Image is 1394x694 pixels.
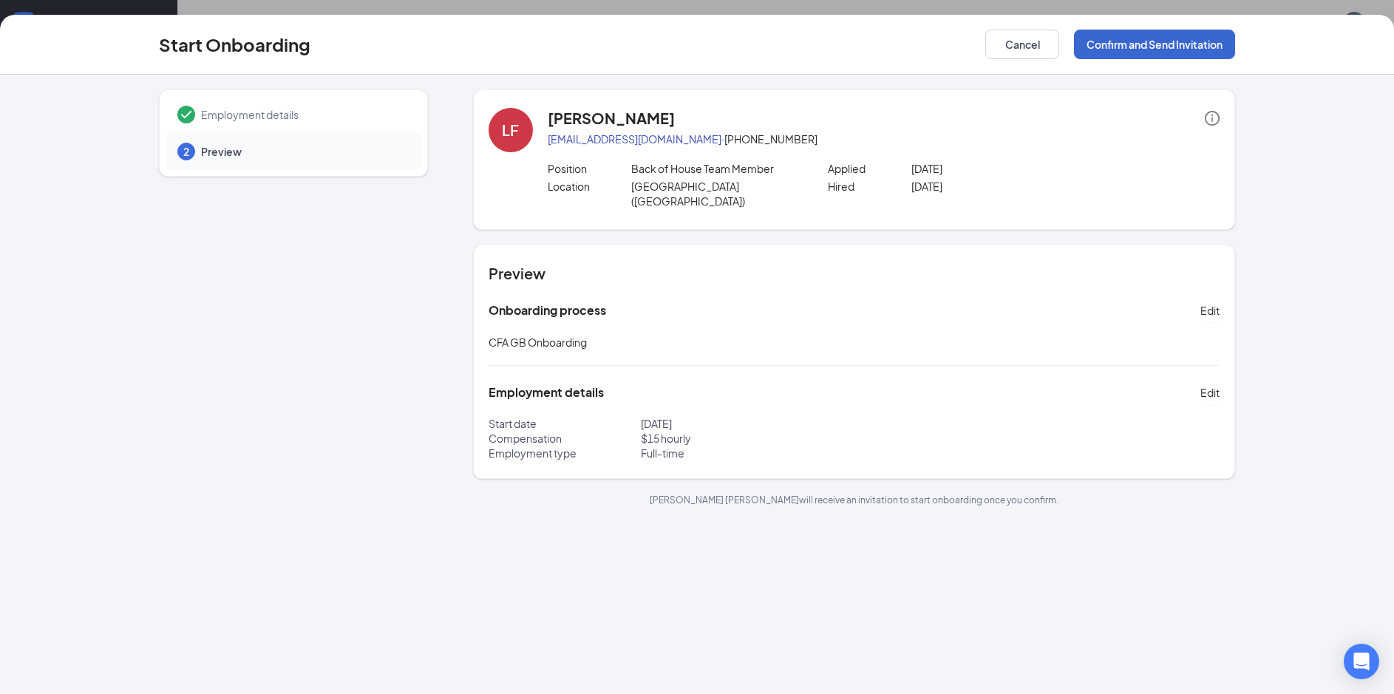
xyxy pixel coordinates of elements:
[631,161,799,176] p: Back of House Team Member
[631,179,799,208] p: [GEOGRAPHIC_DATA] ([GEOGRAPHIC_DATA])
[548,132,1220,146] p: · [PHONE_NUMBER]
[489,336,587,349] span: CFA GB Onboarding
[177,106,195,123] svg: Checkmark
[641,431,854,446] p: $ 15 hourly
[183,144,189,159] span: 2
[641,446,854,460] p: Full-time
[201,107,407,122] span: Employment details
[828,179,912,194] p: Hired
[828,161,912,176] p: Applied
[502,120,519,140] div: LF
[489,431,641,446] p: Compensation
[985,30,1059,59] button: Cancel
[548,132,721,146] a: [EMAIL_ADDRESS][DOMAIN_NAME]
[201,144,407,159] span: Preview
[548,179,632,194] p: Location
[641,416,854,431] p: [DATE]
[1344,644,1379,679] div: Open Intercom Messenger
[548,161,632,176] p: Position
[473,494,1235,506] p: [PERSON_NAME] [PERSON_NAME] will receive an invitation to start onboarding once you confirm.
[159,32,310,57] h3: Start Onboarding
[911,161,1079,176] p: [DATE]
[489,446,641,460] p: Employment type
[489,263,1220,284] h4: Preview
[1074,30,1235,59] button: Confirm and Send Invitation
[489,416,641,431] p: Start date
[1205,111,1220,126] span: info-circle
[1200,299,1220,322] button: Edit
[911,179,1079,194] p: [DATE]
[489,384,604,401] h5: Employment details
[1200,381,1220,404] button: Edit
[548,108,675,129] h4: [PERSON_NAME]
[1200,303,1220,318] span: Edit
[489,302,606,319] h5: Onboarding process
[1200,385,1220,400] span: Edit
